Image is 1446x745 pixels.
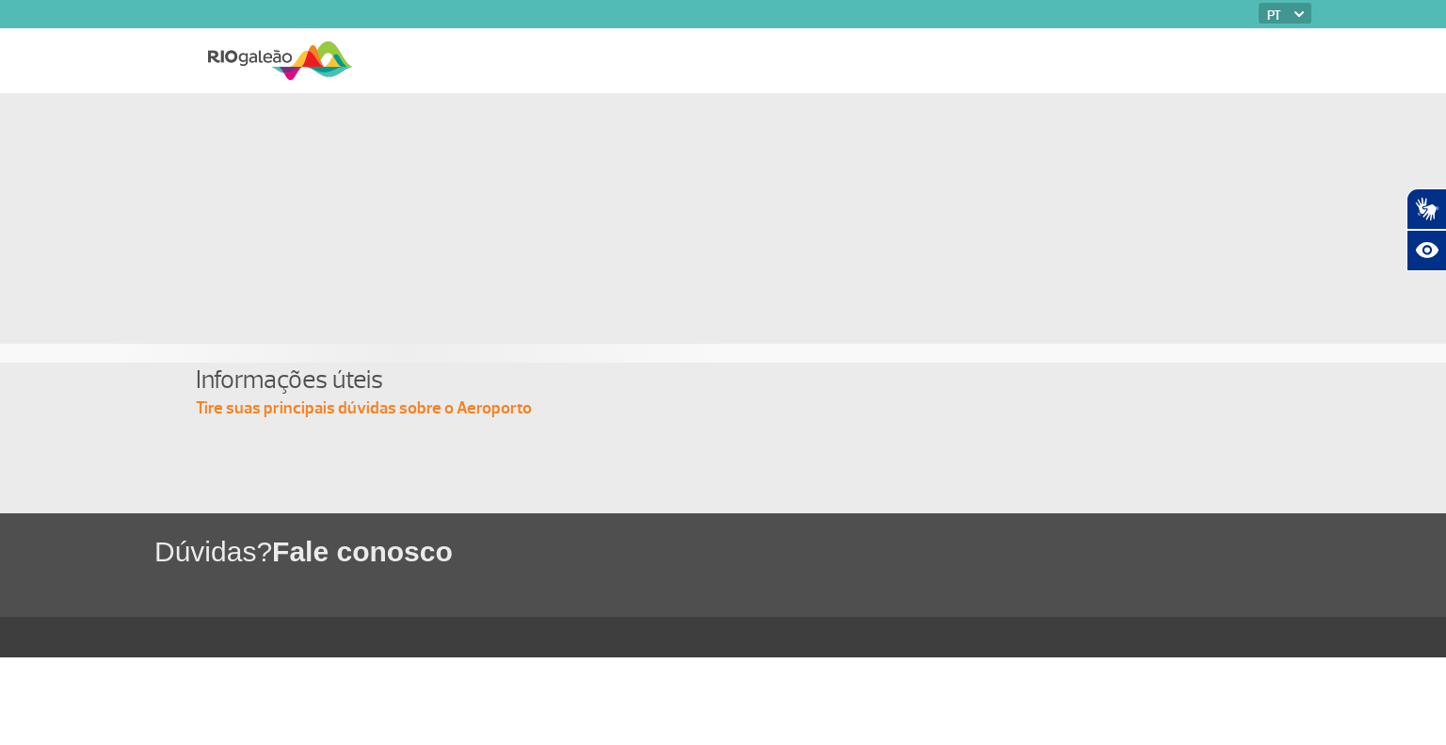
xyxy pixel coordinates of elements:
p: Tire suas principais dúvidas sobre o Aeroporto [196,397,1250,420]
h4: Informações úteis [196,363,1250,397]
span: Fale conosco [272,536,453,567]
button: Abrir tradutor de língua de sinais. [1406,188,1446,230]
div: Plugin de acessibilidade da Hand Talk. [1406,188,1446,271]
h1: Dúvidas? [154,532,1446,571]
button: Abrir recursos assistivos. [1406,230,1446,271]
